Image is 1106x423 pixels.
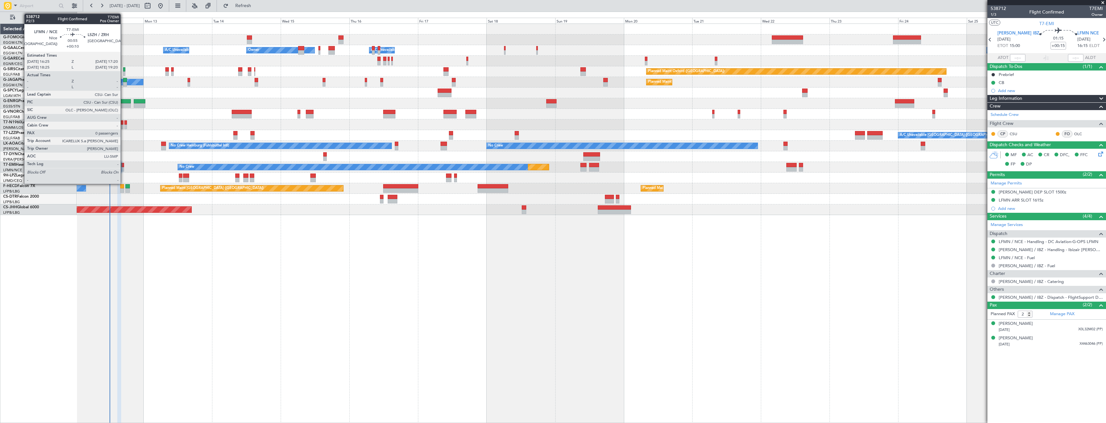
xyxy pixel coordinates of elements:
div: Sun 19 [555,18,624,23]
a: LFPB/LBG [3,200,20,204]
a: 9H-LPZLegacy 500 [3,174,37,177]
span: [DATE] [1077,36,1091,43]
span: LX-AOA [3,142,18,146]
div: Planned Maint [GEOGRAPHIC_DATA] ([GEOGRAPHIC_DATA]) [648,77,750,87]
span: (4/4) [1083,213,1092,220]
a: OLC [1074,131,1089,137]
div: A/C Unavailable [371,45,398,55]
span: G-ENRG [3,99,18,103]
span: Leg Information [990,95,1022,102]
a: G-GAALCessna Citation XLS+ [3,46,56,50]
span: Crew [990,103,1001,110]
span: G-GAAL [3,46,18,50]
span: G-VNOR [3,110,19,114]
span: [DATE] [999,327,1010,332]
div: Prebrief [999,72,1014,77]
div: Sat 18 [487,18,555,23]
button: Only With Activity [7,13,70,23]
a: LFMN/NCE [3,168,22,173]
div: Fri 24 [898,18,967,23]
input: Airport [20,1,57,11]
div: Mon 13 [143,18,212,23]
a: T7-DYNChallenger 604 [3,152,45,156]
span: [DATE] [997,36,1011,43]
span: [DATE] - [DATE] [110,3,140,9]
a: LFMN / NCE - Fuel [999,255,1035,260]
span: (1/1) [1083,63,1092,70]
span: 16:15 [1077,43,1088,49]
a: EGNR/CEG [3,61,23,66]
span: X0L32M02 (PP) [1078,327,1103,332]
a: EGLF/FAB [3,115,20,119]
div: CB [999,80,1004,85]
div: Sat 25 [967,18,1035,23]
a: EGGW/LTN [3,40,23,45]
span: Others [990,286,1004,293]
div: Tue 21 [692,18,761,23]
span: 9H-LPZ [3,174,16,177]
div: A/C Unavailable [165,45,192,55]
span: F-HECD [3,184,17,188]
a: EGGW/LTN [3,51,23,56]
a: LFPB/LBG [3,210,20,215]
div: [PERSON_NAME] [999,321,1033,327]
a: CS-DTRFalcon 2000 [3,195,39,199]
input: --:-- [1010,54,1025,62]
a: LFPB/LBG [3,189,20,194]
span: T7-LZZI [3,131,16,135]
span: ATOT [998,55,1008,61]
a: Manage Permits [991,180,1022,187]
span: G-SPCY [3,89,17,92]
a: [PERSON_NAME]/QSA [3,146,41,151]
div: Planned Maint [GEOGRAPHIC_DATA] ([GEOGRAPHIC_DATA]) [162,183,264,193]
span: Dispatch [990,230,1007,238]
a: EGGW/LTN [3,83,23,88]
span: T7-EMI [1039,20,1054,27]
span: Flight Crew [990,120,1014,127]
span: 15:00 [1010,43,1020,49]
span: Pax [990,302,997,309]
span: MF [1011,152,1017,158]
a: G-GARECessna Citation XLS+ [3,57,56,61]
a: LFMD/CEQ [3,178,22,183]
div: Thu 16 [349,18,418,23]
a: [PERSON_NAME] / IBZ - Handling - Ibizair [PERSON_NAME] / IBZ [999,247,1103,252]
span: G-JAGA [3,78,18,82]
div: A/C Unavailable [GEOGRAPHIC_DATA] ([GEOGRAPHIC_DATA]) [900,130,1004,140]
a: T7-N1960Legacy 650 [3,120,42,124]
a: DNMM/LOS [3,125,23,130]
span: CS-DTR [3,195,17,199]
span: ALDT [1085,55,1096,61]
span: T7-DYN [3,152,18,156]
div: Owner [248,45,259,55]
div: No Crew [179,162,194,172]
div: Add new [998,88,1103,93]
a: Schedule Crew [991,112,1019,118]
span: [DATE] [999,342,1010,347]
a: F-HECDFalcon 7X [3,184,35,188]
div: Flight Confirmed [1029,9,1064,15]
div: Planned Maint Oxford ([GEOGRAPHIC_DATA]) [648,67,724,76]
div: Planned Maint [GEOGRAPHIC_DATA] ([GEOGRAPHIC_DATA]) [643,183,744,193]
div: No Crew [488,141,503,151]
a: EGLF/FAB [3,72,20,77]
a: G-ENRGPraetor 600 [3,99,40,103]
a: G-SPCYLegacy 650 [3,89,38,92]
span: Refresh [230,4,257,8]
a: T7-LZZIPraetor 600 [3,131,38,135]
span: AC [1027,152,1033,158]
span: DFC, [1060,152,1070,158]
a: G-VNORChallenger 650 [3,110,47,114]
span: T7-N1960 [3,120,21,124]
span: Services [990,213,1006,220]
div: Mon 20 [624,18,693,23]
a: EGSS/STN [3,104,20,109]
span: G-GARE [3,57,18,61]
span: G-FOMO [3,35,20,39]
span: X4463046 (PP) [1080,341,1103,347]
span: Owner [1089,12,1103,17]
a: [PERSON_NAME] / IBZ - Fuel [999,263,1055,268]
span: T7-EMI [3,163,16,167]
div: Wed 15 [281,18,349,23]
a: LGAV/ATH [3,93,21,98]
